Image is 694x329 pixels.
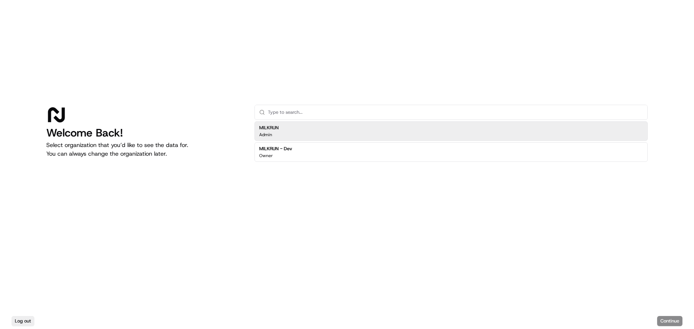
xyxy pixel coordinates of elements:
p: Owner [259,153,273,159]
div: Suggestions [254,120,648,163]
h1: Welcome Back! [46,126,243,139]
button: Log out [12,316,34,326]
h2: MILKRUN - Dev [259,146,292,152]
input: Type to search... [268,105,643,120]
p: Select organization that you’d like to see the data for. You can always change the organization l... [46,141,243,158]
p: Admin [259,132,272,138]
h2: MILKRUN [259,125,279,131]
